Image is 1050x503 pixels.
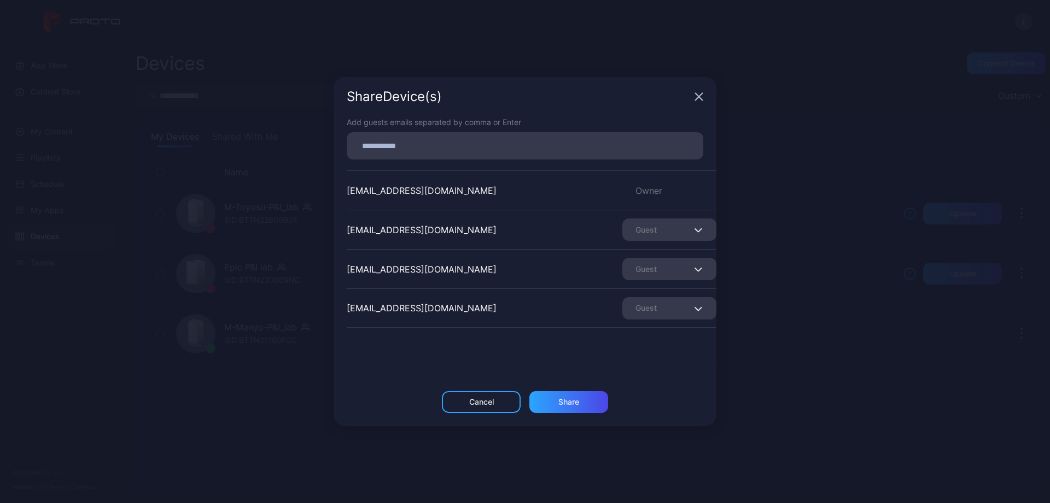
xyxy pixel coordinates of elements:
[529,391,608,413] button: Share
[469,398,494,406] div: Cancel
[622,218,716,241] button: Guest
[347,223,497,236] div: [EMAIL_ADDRESS][DOMAIN_NAME]
[558,398,579,406] div: Share
[347,184,497,197] div: [EMAIL_ADDRESS][DOMAIN_NAME]
[622,297,716,319] button: Guest
[347,116,703,128] div: Add guests emails separated by comma or Enter
[442,391,521,413] button: Cancel
[622,184,716,197] div: Owner
[347,263,497,276] div: [EMAIL_ADDRESS][DOMAIN_NAME]
[347,301,497,315] div: [EMAIL_ADDRESS][DOMAIN_NAME]
[622,258,716,280] button: Guest
[347,90,690,103] div: Share Device (s)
